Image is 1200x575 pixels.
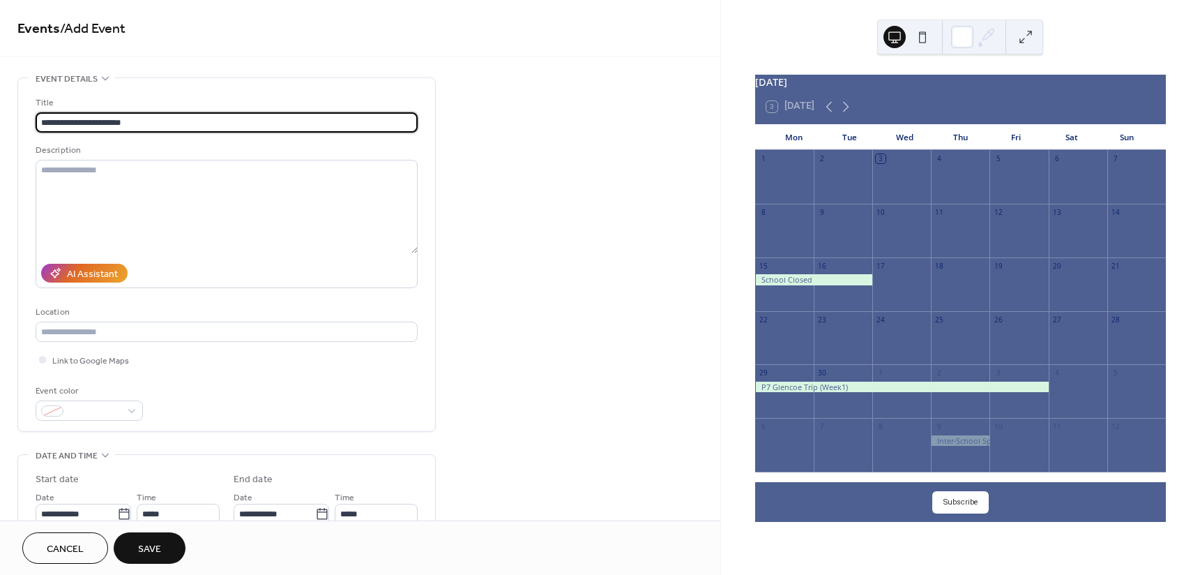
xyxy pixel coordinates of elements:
[817,368,827,378] div: 30
[755,274,872,285] div: School Closed
[36,143,415,158] div: Description
[876,207,886,217] div: 10
[935,422,945,432] div: 9
[1052,154,1062,164] div: 6
[1111,207,1121,217] div: 14
[876,154,886,164] div: 3
[817,422,827,432] div: 7
[994,207,1003,217] div: 12
[1111,422,1121,432] div: 12
[1052,368,1062,378] div: 4
[935,207,945,217] div: 11
[1099,124,1155,151] div: Sun
[1052,261,1062,271] div: 20
[766,124,822,151] div: Mon
[1111,261,1121,271] div: 21
[935,315,945,324] div: 25
[759,154,768,164] div: 1
[1052,207,1062,217] div: 13
[114,532,185,564] button: Save
[17,15,60,43] a: Events
[817,261,827,271] div: 16
[994,154,1003,164] div: 5
[67,267,118,282] div: AI Assistant
[1111,315,1121,324] div: 28
[52,354,129,368] span: Link to Google Maps
[994,315,1003,324] div: 26
[22,532,108,564] button: Cancel
[36,72,98,87] span: Event details
[41,264,128,283] button: AI Assistant
[47,542,84,557] span: Cancel
[60,15,126,43] span: / Add Event
[36,472,79,487] div: Start date
[821,124,877,151] div: Tue
[994,422,1003,432] div: 10
[1052,315,1062,324] div: 27
[1052,422,1062,432] div: 11
[138,542,161,557] span: Save
[234,491,252,505] span: Date
[932,491,989,514] button: Subscribe
[755,75,1166,90] div: [DATE]
[36,305,415,320] div: Location
[137,491,156,505] span: Time
[876,368,886,378] div: 1
[817,207,827,217] div: 9
[36,96,415,110] div: Title
[935,154,945,164] div: 4
[759,207,768,217] div: 8
[234,472,273,487] div: End date
[36,449,98,463] span: Date and time
[759,315,768,324] div: 22
[932,124,988,151] div: Thu
[877,124,933,151] div: Wed
[994,368,1003,378] div: 3
[1044,124,1100,151] div: Sat
[876,422,886,432] div: 8
[1111,154,1121,164] div: 7
[994,261,1003,271] div: 19
[988,124,1044,151] div: Fri
[876,261,886,271] div: 17
[1111,368,1121,378] div: 5
[755,382,1049,392] div: P7 Glencoe Trip (Week1)
[876,315,886,324] div: 24
[817,154,827,164] div: 2
[817,315,827,324] div: 23
[935,261,945,271] div: 18
[335,491,354,505] span: Time
[36,384,140,398] div: Event color
[759,368,768,378] div: 29
[931,435,989,446] div: Inter-School Sports Cross Country
[759,261,768,271] div: 15
[759,422,768,432] div: 6
[935,368,945,378] div: 2
[36,491,54,505] span: Date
